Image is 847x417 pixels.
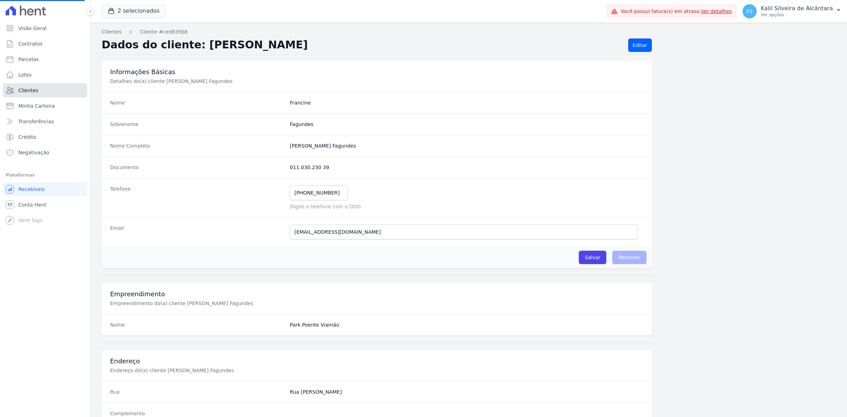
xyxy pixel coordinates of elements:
a: Editar [628,38,652,52]
span: Lotes [18,71,32,78]
a: Transferências [3,114,87,129]
dt: Documento [110,164,284,171]
a: Clientes [102,28,121,36]
h2: Dados do cliente: [PERSON_NAME] [102,38,623,52]
dt: Telefone [110,185,284,210]
dd: Fagundes [290,121,644,128]
a: Lotes [3,68,87,82]
span: Transferências [18,118,54,125]
a: Recebíveis [3,182,87,196]
dt: Nome Completo [110,142,284,149]
span: Negativação [18,149,49,156]
a: Negativação [3,145,87,160]
dd: Rua [PERSON_NAME] [290,388,644,395]
a: Clientes [3,83,87,97]
span: KS [746,9,753,14]
span: Visão Geral [18,25,47,32]
span: Minha Carteira [18,102,55,109]
span: Crédito [18,133,36,141]
span: Você possui fatura(s) em atraso. [621,8,732,15]
dd: Park Poente Viamão [290,321,644,328]
span: Recebíveis [18,186,45,193]
span: Remover [612,251,647,264]
h3: Empreendimento [110,290,644,298]
dd: 011.030.230 39 [290,164,644,171]
span: Conta Hent [18,201,46,208]
dt: Email [110,225,284,239]
a: Minha Carteira [3,99,87,113]
p: Detalhes do(a) cliente [PERSON_NAME] Fagundes [110,78,347,85]
a: Ver detalhes [701,8,732,14]
span: Clientes [18,87,38,94]
button: 2 selecionados [102,4,166,18]
a: Crédito [3,130,87,144]
dt: Rua [110,388,284,395]
p: Digite o telefone com o DDD [290,203,644,210]
dt: Nome [110,321,284,328]
a: Contratos [3,37,87,51]
nav: Breadcrumb [102,28,836,36]
dt: Sobrenome [110,121,284,128]
input: Salvar [579,251,606,264]
p: Empreendimento do(a) cliente [PERSON_NAME] Fagundes [110,300,347,307]
a: Conta Hent [3,198,87,212]
p: Endereço do(a) cliente [PERSON_NAME] Fagundes [110,367,347,374]
span: Contratos [18,40,42,47]
div: Plataformas [6,171,84,179]
p: Ver opções [761,12,833,18]
a: Visão Geral [3,21,87,35]
h3: Informações Básicas [110,68,644,76]
dt: Complemento [110,410,284,417]
dt: Nome [110,99,284,106]
a: Parcelas [3,52,87,66]
a: Cliente #ced835b8 [140,28,187,36]
dd: Francine [290,99,644,106]
p: Kalil Silveira de Alcântara [761,5,833,12]
button: KS Kalil Silveira de Alcântara Ver opções [737,1,847,21]
h3: Endereço [110,357,644,365]
dd: [PERSON_NAME] Fagundes [290,142,644,149]
span: Parcelas [18,56,39,63]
